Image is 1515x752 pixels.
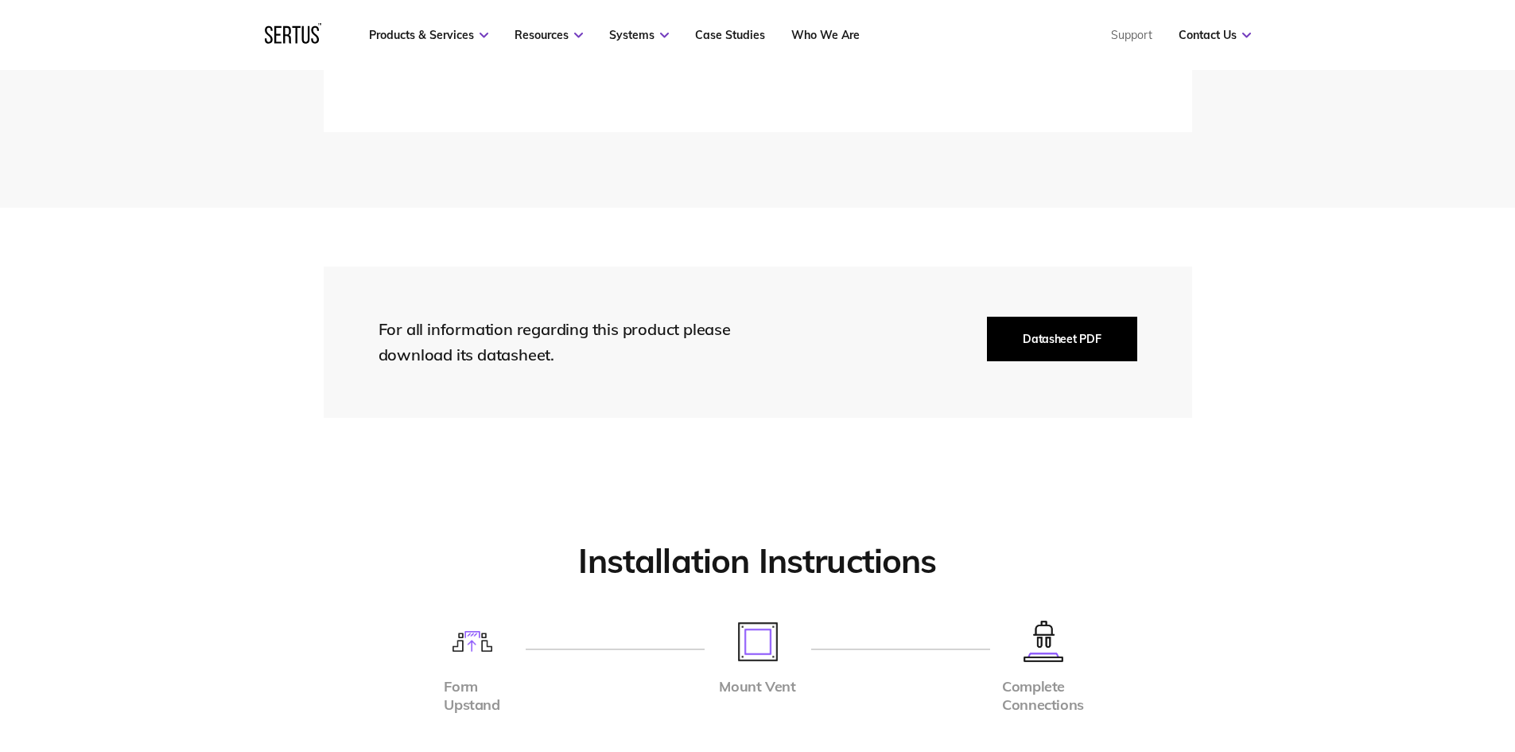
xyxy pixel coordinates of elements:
a: Contact Us [1179,28,1251,42]
div: For all information regarding this product please download its datasheet. [379,317,760,368]
div: Mount Vent [719,678,795,696]
a: Resources [515,28,583,42]
a: Who We Are [791,28,860,42]
h2: Installation Instructions [324,540,1192,583]
a: Case Studies [695,28,765,42]
a: Support [1111,28,1152,42]
a: Products & Services [369,28,488,42]
iframe: Chat Widget [1229,567,1515,752]
div: Form Upstand [444,678,499,714]
a: Systems [609,28,669,42]
button: Datasheet PDF [987,317,1136,361]
div: Complete Connections [1002,678,1084,714]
